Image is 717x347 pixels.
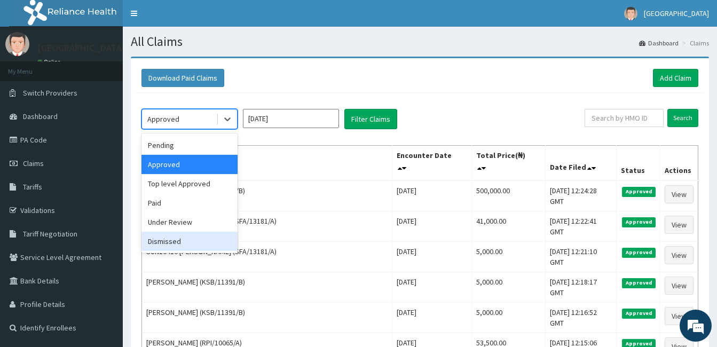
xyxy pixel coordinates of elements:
td: SUN10410 [PERSON_NAME] (SFA/13181/A) [142,242,392,272]
div: Approved [141,155,238,174]
span: Tariff Negotiation [23,229,77,239]
td: [DATE] 12:22:41 GMT [546,211,617,242]
div: Minimize live chat window [175,5,201,31]
button: Download Paid Claims [141,69,224,87]
li: Claims [680,38,709,48]
span: Tariffs [23,182,42,192]
td: 41,000.00 [472,211,546,242]
th: Name [142,146,392,181]
td: [DATE] [392,272,472,303]
div: Top level Approved [141,174,238,193]
td: [PERSON_NAME] (KSB/11391/B) [142,272,392,303]
button: Filter Claims [344,109,397,129]
h1: All Claims [131,35,709,49]
div: Dismissed [141,232,238,251]
td: 500,000.00 [472,180,546,211]
td: [DATE] 12:21:10 GMT [546,242,617,272]
td: 5,000.00 [472,303,546,333]
td: [DATE] [392,303,472,333]
a: View [665,277,694,295]
th: Actions [660,146,698,181]
a: View [665,307,694,325]
td: [DATE] [392,242,472,272]
span: We're online! [62,105,147,213]
td: [DATE] 12:24:28 GMT [546,180,617,211]
img: User Image [5,32,29,56]
div: Approved [147,114,179,124]
td: [DATE] [392,180,472,211]
td: 5,000.00 [472,272,546,303]
div: Paid [141,193,238,212]
span: Approved [622,217,656,227]
a: View [665,185,694,203]
span: Approved [622,187,656,196]
td: [DATE] [392,211,472,242]
th: Date Filed [546,146,617,181]
a: View [665,246,694,264]
td: 5,000.00 [472,242,546,272]
span: Dashboard [23,112,58,121]
th: Status [617,146,660,181]
input: Search by HMO ID [585,109,664,127]
div: Pending [141,136,238,155]
a: Add Claim [653,69,698,87]
div: Under Review [141,212,238,232]
span: [GEOGRAPHIC_DATA] [644,9,709,18]
a: Dashboard [639,38,679,48]
span: Claims [23,159,44,168]
th: Encounter Date [392,146,472,181]
td: SUN10410 [PERSON_NAME] (SFA/13181/A) [142,211,392,242]
td: [DATE] 12:16:52 GMT [546,303,617,333]
a: View [665,216,694,234]
span: Approved [622,248,656,257]
input: Select Month and Year [243,109,339,128]
div: Chat with us now [56,60,179,74]
img: User Image [624,7,637,20]
a: Online [37,58,63,66]
td: [DATE] 12:18:17 GMT [546,272,617,303]
textarea: Type your message and hit 'Enter' [5,233,203,270]
p: [GEOGRAPHIC_DATA] [37,43,125,53]
span: Switch Providers [23,88,77,98]
span: Approved [622,309,656,318]
td: [PERSON_NAME] (KSB/11391/B) [142,180,392,211]
th: Total Price(₦) [472,146,546,181]
input: Search [667,109,698,127]
img: d_794563401_company_1708531726252_794563401 [20,53,43,80]
span: Approved [622,278,656,288]
td: [PERSON_NAME] (KSB/11391/B) [142,303,392,333]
